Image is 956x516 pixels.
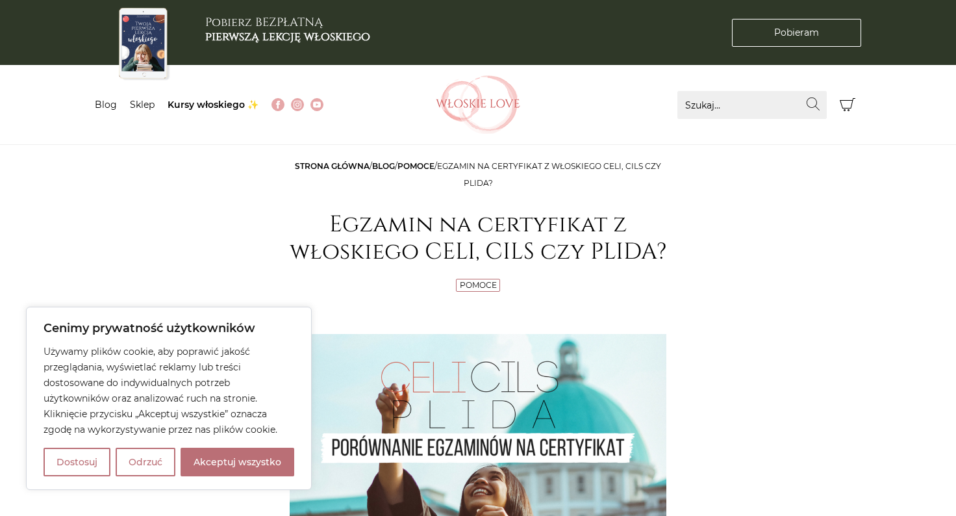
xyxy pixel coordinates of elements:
[205,29,370,45] b: pierwszą lekcję włoskiego
[290,211,666,266] h1: Egzamin na certyfikat z włoskiego CELI, CILS czy PLIDA?
[95,99,117,110] a: Blog
[181,448,294,476] button: Akceptuj wszystko
[372,161,395,171] a: Blog
[460,280,497,290] a: Pomoce
[833,91,861,119] button: Koszyk
[397,161,434,171] a: Pomoce
[437,161,661,188] span: Egzamin na certyfikat z włoskiego CELI, CILS czy PLIDA?
[130,99,155,110] a: Sklep
[44,344,294,437] p: Używamy plików cookie, aby poprawić jakość przeglądania, wyświetlać reklamy lub treści dostosowan...
[774,26,819,40] span: Pobieram
[436,75,520,134] img: Włoskielove
[295,161,370,171] a: Strona główna
[44,448,110,476] button: Dostosuj
[732,19,861,47] a: Pobieram
[116,448,175,476] button: Odrzuć
[677,91,827,119] input: Szukaj...
[295,161,661,188] span: / / /
[168,99,258,110] a: Kursy włoskiego ✨
[205,16,370,44] h3: Pobierz BEZPŁATNĄ
[44,320,294,336] p: Cenimy prywatność użytkowników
